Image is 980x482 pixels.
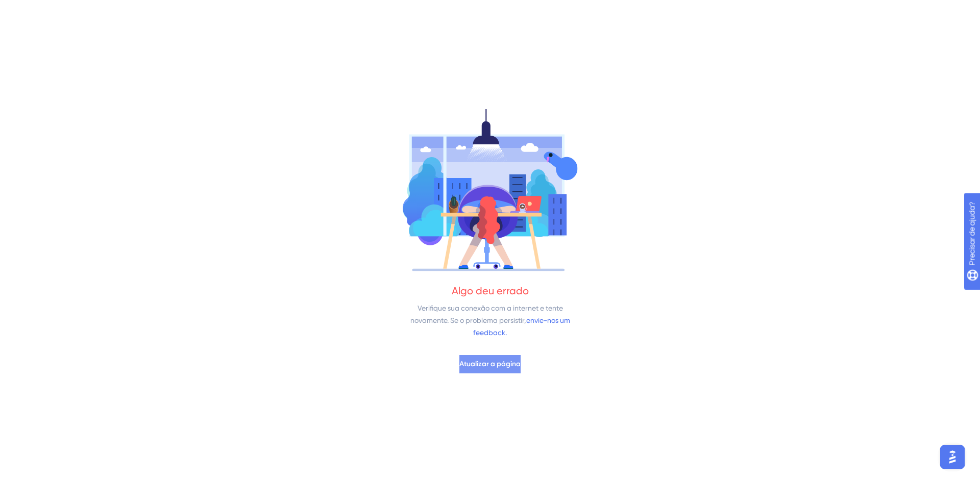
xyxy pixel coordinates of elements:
button: Atualizar a página [459,355,521,373]
font: Algo deu errado [452,285,529,297]
font: envie-nos um feedback. [473,316,570,337]
font: Atualizar a página [459,360,521,368]
font: Verifique sua conexão com a internet e tente novamente. Se o problema persistir, [410,304,563,324]
font: Precisar de ajuda? [24,5,88,12]
iframe: Iniciador do Assistente de IA do UserGuiding [937,442,968,472]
